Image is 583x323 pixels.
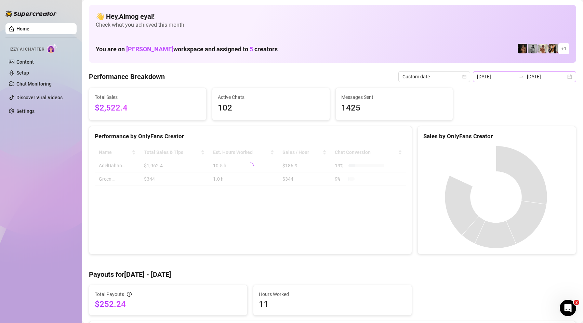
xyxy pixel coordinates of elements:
span: calendar [462,75,466,79]
img: AI Chatter [47,43,57,53]
a: Chat Monitoring [16,81,52,87]
h1: You are on workspace and assigned to creators [96,46,278,53]
a: Content [16,59,34,65]
span: Custom date [402,72,466,82]
a: Settings [16,108,35,114]
span: Check what you achieved this month [96,21,569,29]
span: 102 [218,102,324,115]
span: 5 [250,46,253,53]
img: A [528,44,538,53]
span: $252.24 [95,299,242,310]
a: Discover Viral Videos [16,95,63,100]
span: Messages Sent [341,93,447,101]
a: Home [16,26,29,31]
img: the_bohema [518,44,527,53]
span: Hours Worked [259,290,406,298]
div: Sales by OnlyFans Creator [423,132,570,141]
span: to [519,74,524,79]
img: logo-BBDzfeDw.svg [5,10,57,17]
a: Setup [16,70,29,76]
h4: 👋 Hey, Almog eyal ! [96,12,569,21]
span: $2,522.4 [95,102,201,115]
iframe: Intercom live chat [560,300,576,316]
h4: Performance Breakdown [89,72,165,81]
span: loading [247,163,254,169]
div: Performance by OnlyFans Creator [95,132,406,141]
h4: Payouts for [DATE] - [DATE] [89,270,576,279]
span: Total Sales [95,93,201,101]
span: 11 [259,299,406,310]
img: Green [538,44,548,53]
span: swap-right [519,74,524,79]
span: Izzy AI Chatter [10,46,44,53]
span: 1425 [341,102,447,115]
input: End date [527,73,566,80]
span: 2 [574,300,579,305]
img: AdelDahan [548,44,558,53]
span: Total Payouts [95,290,124,298]
span: + 1 [561,45,567,52]
span: [PERSON_NAME] [126,46,173,53]
span: info-circle [127,292,132,297]
input: Start date [477,73,516,80]
span: Active Chats [218,93,324,101]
